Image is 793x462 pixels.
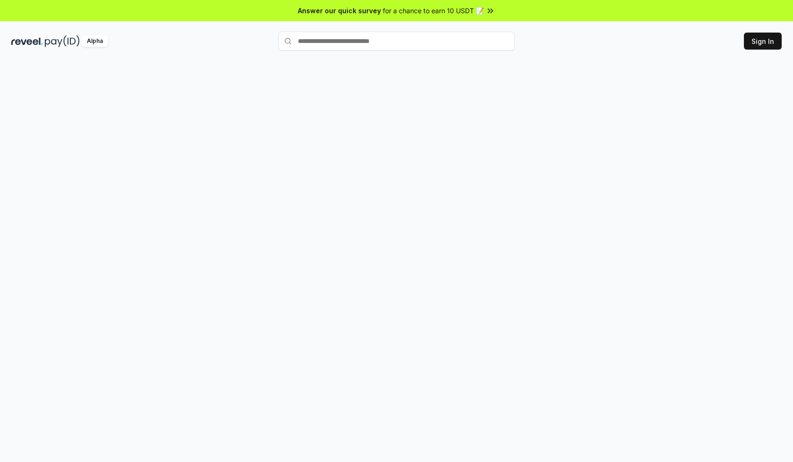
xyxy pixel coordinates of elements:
[383,6,484,16] span: for a chance to earn 10 USDT 📝
[45,35,80,47] img: pay_id
[298,6,381,16] span: Answer our quick survey
[744,33,782,50] button: Sign In
[11,35,43,47] img: reveel_dark
[82,35,108,47] div: Alpha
